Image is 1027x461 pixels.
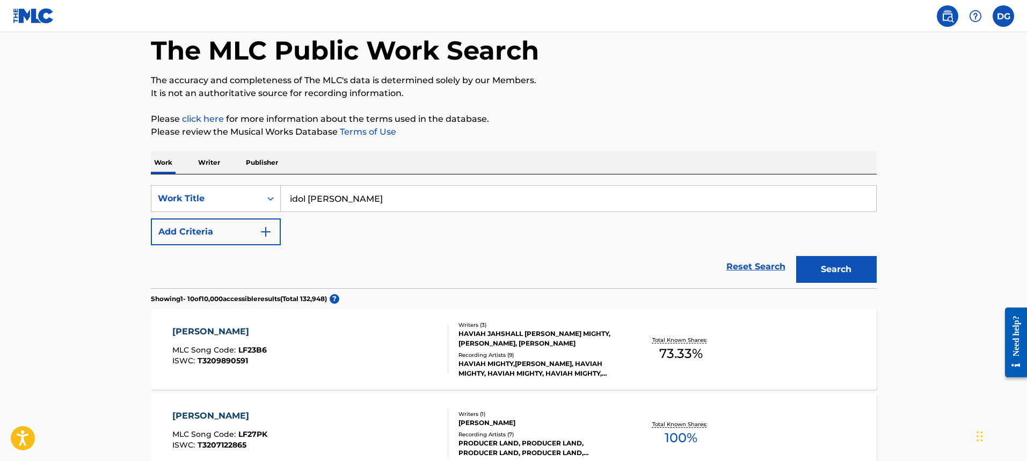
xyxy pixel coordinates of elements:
[151,218,281,245] button: Add Criteria
[172,325,267,338] div: [PERSON_NAME]
[458,359,621,378] div: HAVIAH MIGHTY,[PERSON_NAME], HAVIAH MIGHTY, HAVIAH MIGHTY, HAVIAH MIGHTY, HAVIAH MIGHTY
[13,8,54,24] img: MLC Logo
[238,345,267,355] span: LF23B6
[151,185,877,288] form: Search Form
[330,294,339,304] span: ?
[458,410,621,418] div: Writers ( 1 )
[243,151,281,174] p: Publisher
[458,329,621,348] div: HAVIAH JAHSHALL [PERSON_NAME] MIGHTY, [PERSON_NAME], [PERSON_NAME]
[941,10,954,23] img: search
[151,74,877,87] p: The accuracy and completeness of The MLC's data is determined solely by our Members.
[151,294,327,304] p: Showing 1 - 10 of 10,000 accessible results (Total 132,948 )
[172,440,198,450] span: ISWC :
[721,255,791,279] a: Reset Search
[997,299,1027,386] iframe: Resource Center
[973,409,1027,461] iframe: Chat Widget
[458,321,621,329] div: Writers ( 3 )
[172,345,238,355] span: MLC Song Code :
[151,87,877,100] p: It is not an authoritative source for recording information.
[458,351,621,359] div: Recording Artists ( 9 )
[969,10,982,23] img: help
[182,114,224,124] a: click here
[977,420,983,452] div: Drag
[172,429,238,439] span: MLC Song Code :
[151,151,176,174] p: Work
[198,440,246,450] span: T3207122865
[172,356,198,365] span: ISWC :
[796,256,877,283] button: Search
[937,5,958,27] a: Public Search
[238,429,267,439] span: LF27PK
[458,418,621,428] div: [PERSON_NAME]
[259,225,272,238] img: 9d2ae6d4665cec9f34b9.svg
[151,34,539,67] h1: The MLC Public Work Search
[172,409,267,422] div: [PERSON_NAME]
[458,430,621,438] div: Recording Artists ( 7 )
[195,151,223,174] p: Writer
[151,126,877,138] p: Please review the Musical Works Database
[659,344,703,363] span: 73.33 %
[652,336,710,344] p: Total Known Shares:
[665,428,697,448] span: 100 %
[993,5,1014,27] div: User Menu
[151,113,877,126] p: Please for more information about the terms used in the database.
[151,309,877,390] a: [PERSON_NAME]MLC Song Code:LF23B6ISWC:T3209890591Writers (3)HAVIAH JAHSHALL [PERSON_NAME] MIGHTY,...
[458,438,621,458] div: PRODUCER LAND, PRODUCER LAND, PRODUCER LAND, PRODUCER LAND, PRODUCER LAND
[338,127,396,137] a: Terms of Use
[198,356,248,365] span: T3209890591
[652,420,710,428] p: Total Known Shares:
[965,5,986,27] div: Help
[158,192,254,205] div: Work Title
